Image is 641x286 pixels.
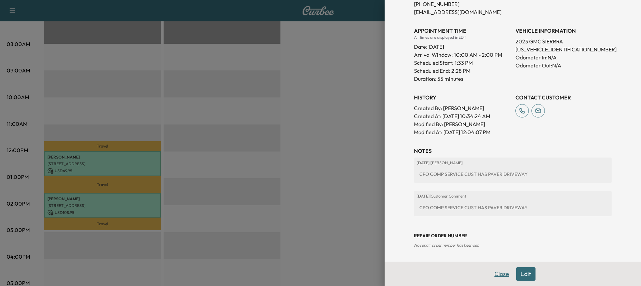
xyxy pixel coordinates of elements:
[414,104,510,112] p: Created By : [PERSON_NAME]
[414,112,510,120] p: Created At : [DATE] 10:34:24 AM
[490,267,513,281] button: Close
[515,93,612,101] h3: CONTACT CUSTOMER
[414,59,453,67] p: Scheduled Start:
[454,51,502,59] span: 10:00 AM - 2:00 PM
[414,8,510,16] p: [EMAIL_ADDRESS][DOMAIN_NAME]
[414,147,612,155] h3: NOTES
[414,128,510,136] p: Modified At : [DATE] 12:04:07 PM
[414,67,450,75] p: Scheduled End:
[515,45,612,53] p: [US_VEHICLE_IDENTIFICATION_NUMBER]
[515,61,612,69] p: Odometer Out: N/A
[414,40,510,51] div: Date: [DATE]
[414,27,510,35] h3: APPOINTMENT TIME
[414,93,510,101] h3: History
[516,267,536,281] button: Edit
[515,37,612,45] p: 2023 GMC SIERRRA
[414,243,479,248] span: No repair order number has been set.
[455,59,473,67] p: 1:33 PM
[417,160,609,166] p: [DATE] | [PERSON_NAME]
[417,194,609,199] p: [DATE] | Customer Comment
[417,202,609,214] div: CPO COMP SERVICE CUST HAS PAVER DRIVEWAY
[451,67,470,75] p: 2:28 PM
[417,168,609,180] div: CPO COMP SERVICE CUST HAS PAVER DRIVEWAY
[414,51,510,59] p: Arrival Window:
[515,53,612,61] p: Odometer In: N/A
[414,232,612,239] h3: Repair Order number
[414,75,510,83] p: Duration: 55 minutes
[515,27,612,35] h3: VEHICLE INFORMATION
[414,120,510,128] p: Modified By : [PERSON_NAME]
[414,35,510,40] div: All times are displayed in EDT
